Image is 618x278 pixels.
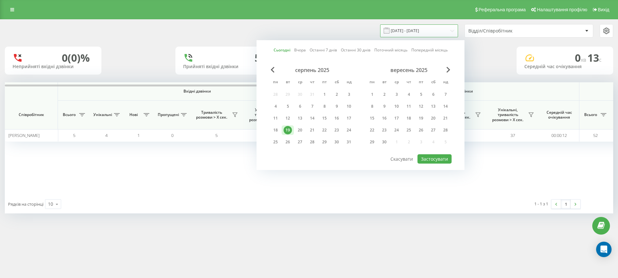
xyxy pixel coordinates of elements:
[332,78,342,87] abbr: субота
[307,78,317,87] abbr: четвер
[137,132,140,138] span: 1
[183,64,264,69] div: Прийняті вхідні дзвінки
[415,102,427,111] div: пт 12 вер 2025 р.
[331,102,343,111] div: сб 9 серп 2025 р.
[306,102,318,111] div: чт 7 серп 2025 р.
[441,102,450,111] div: 14
[405,102,413,111] div: 11
[427,113,439,123] div: сб 20 вер 2025 р.
[429,90,437,99] div: 6
[318,137,331,147] div: пт 29 серп 2025 р.
[489,107,526,122] span: Унікальні, тривалість розмови > Х сек.
[368,90,376,99] div: 1
[296,102,304,111] div: 6
[510,132,515,138] span: 37
[308,102,316,111] div: 7
[390,113,403,123] div: ср 17 вер 2025 р.
[441,126,450,134] div: 28
[429,102,437,111] div: 13
[331,90,343,99] div: сб 2 серп 2025 р.
[587,51,602,65] span: 13
[331,137,343,147] div: сб 30 серп 2025 р.
[390,102,403,111] div: ср 10 вер 2025 р.
[294,102,306,111] div: ср 6 серп 2025 р.
[379,78,389,87] abbr: вівторок
[331,125,343,135] div: сб 23 серп 2025 р.
[282,137,294,147] div: вт 26 серп 2025 р.
[62,52,90,64] div: 0 (0)%
[366,67,452,73] div: вересень 2025
[598,7,609,12] span: Вихід
[105,132,108,138] span: 4
[306,137,318,147] div: чт 28 серп 2025 р.
[380,138,389,146] div: 30
[415,125,427,135] div: пт 26 вер 2025 р.
[427,90,439,99] div: сб 6 вер 2025 р.
[405,114,413,122] div: 18
[441,90,450,99] div: 7
[320,138,329,146] div: 29
[296,114,304,122] div: 13
[405,126,413,134] div: 25
[308,126,316,134] div: 21
[439,90,452,99] div: нд 7 вер 2025 р.
[378,102,390,111] div: вт 9 вер 2025 р.
[368,102,376,111] div: 8
[366,137,378,147] div: пн 29 вер 2025 р.
[378,90,390,99] div: вт 2 вер 2025 р.
[417,154,452,164] button: Застосувати
[246,107,283,122] span: Унікальні, тривалість розмови > Х сек.
[308,138,316,146] div: 28
[544,110,574,120] span: Середній час очікування
[283,78,293,87] abbr: вівторок
[596,242,612,257] div: Open Intercom Messenger
[366,90,378,99] div: пн 1 вер 2025 р.
[345,102,353,111] div: 10
[380,126,389,134] div: 23
[48,201,53,207] div: 10
[306,113,318,123] div: чт 14 серп 2025 р.
[61,112,77,117] span: Всього
[593,132,598,138] span: 52
[411,47,448,53] a: Попередній місяць
[296,126,304,134] div: 20
[583,112,599,117] span: Всього
[378,113,390,123] div: вт 16 вер 2025 р.
[374,47,407,53] a: Поточний місяць
[403,102,415,111] div: чт 11 вер 2025 р.
[428,78,438,87] abbr: субота
[271,138,280,146] div: 25
[417,102,425,111] div: 12
[269,113,282,123] div: пн 11 серп 2025 р.
[537,7,587,12] span: Налаштування профілю
[126,112,142,117] span: Нові
[392,114,401,122] div: 17
[380,90,389,99] div: 2
[415,90,427,99] div: пт 5 вер 2025 р.
[403,90,415,99] div: чт 4 вер 2025 р.
[343,102,355,111] div: нд 10 серп 2025 р.
[380,114,389,122] div: 16
[332,90,341,99] div: 2
[392,102,401,111] div: 10
[368,114,376,122] div: 15
[343,90,355,99] div: нд 3 серп 2025 р.
[320,102,329,111] div: 8
[306,125,318,135] div: чт 21 серп 2025 р.
[318,113,331,123] div: пт 15 серп 2025 р.
[366,113,378,123] div: пн 15 вер 2025 р.
[416,78,426,87] abbr: п’ятниця
[284,126,292,134] div: 19
[193,110,230,120] span: Тривалість розмови > Х сек.
[367,78,377,87] abbr: понеділок
[392,126,401,134] div: 24
[10,112,52,117] span: Співробітник
[439,125,452,135] div: нд 28 вер 2025 р.
[392,90,401,99] div: 3
[282,113,294,123] div: вт 12 серп 2025 р.
[441,114,450,122] div: 21
[403,125,415,135] div: чт 25 вер 2025 р.
[320,126,329,134] div: 22
[441,78,450,87] abbr: неділя
[294,137,306,147] div: ср 27 серп 2025 р.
